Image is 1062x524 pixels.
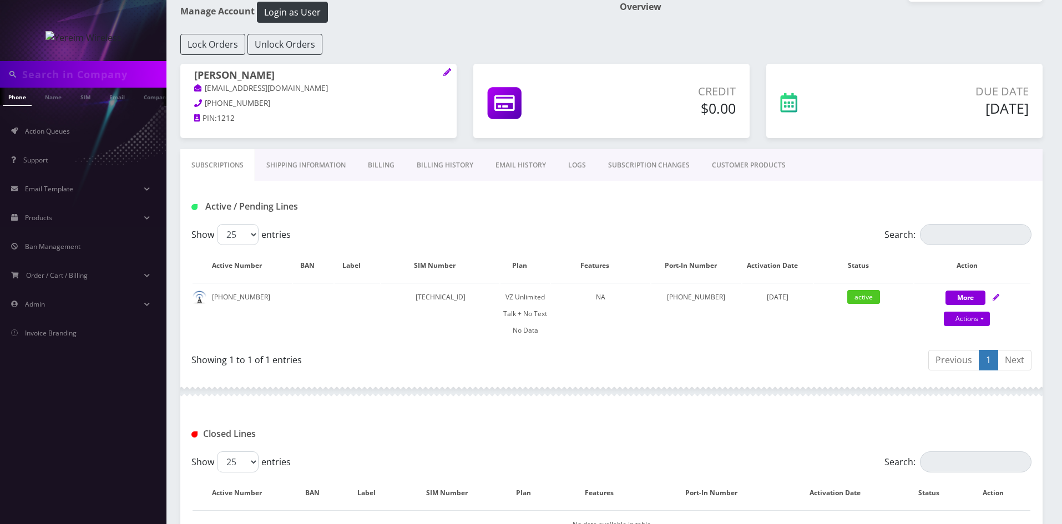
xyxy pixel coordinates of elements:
h1: [PERSON_NAME] [194,69,443,83]
span: Invoice Branding [25,328,77,338]
img: Yereim Wireless [45,31,122,44]
h1: Manage Account [180,2,603,23]
a: EMAIL HISTORY [484,149,557,181]
th: Label: activate to sort column ascending [344,477,401,509]
td: VZ Unlimited Talk + No Text No Data [500,283,549,344]
h1: Closed Lines [191,429,461,439]
a: Billing [357,149,406,181]
label: Search: [884,224,1031,245]
button: Unlock Orders [247,34,322,55]
label: Search: [884,451,1031,472]
span: Order / Cart / Billing [26,271,88,280]
th: Action : activate to sort column ascending [967,477,1030,509]
div: Showing 1 to 1 of 1 entries [191,349,603,367]
select: Showentries [217,224,259,245]
span: Email Template [25,184,73,194]
a: SUBSCRIPTION CHANGES [597,149,701,181]
a: Previous [928,350,979,370]
a: Name [39,88,67,105]
a: LOGS [557,149,597,181]
th: Activation Date: activate to sort column ascending [742,250,813,282]
th: Port-In Number: activate to sort column ascending [651,250,742,282]
th: Features: activate to sort column ascending [551,250,650,282]
span: Support [23,155,48,165]
input: Search in Company [22,64,164,85]
th: SIM Number: activate to sort column ascending [381,250,500,282]
th: Port-In Number: activate to sort column ascending [655,477,778,509]
span: Action Queues [25,126,70,136]
img: Closed Lines [191,431,198,437]
th: Active Number: activate to sort column descending [193,477,292,509]
th: SIM Number: activate to sort column ascending [402,477,503,509]
a: 1 [979,350,998,370]
input: Search: [920,451,1031,472]
button: Login as User [257,2,328,23]
img: Active / Pending Lines [191,204,198,210]
a: CUSTOMER PRODUCTS [701,149,797,181]
td: NA [551,283,650,344]
a: Actions [944,312,990,326]
a: [EMAIL_ADDRESS][DOMAIN_NAME] [194,83,328,94]
a: Login as User [255,5,328,17]
span: active [847,290,880,304]
span: [PHONE_NUMBER] [205,98,270,108]
span: 1212 [217,113,235,123]
a: PIN: [194,113,217,124]
a: SIM [75,88,96,105]
a: Billing History [406,149,484,181]
th: Label: activate to sort column ascending [335,250,380,282]
th: Status: activate to sort column ascending [814,250,913,282]
th: Action: activate to sort column ascending [914,250,1030,282]
a: Email [104,88,130,105]
span: [DATE] [767,292,788,302]
a: Shipping Information [255,149,357,181]
td: [PHONE_NUMBER] [651,283,742,344]
h1: Active / Pending Lines [191,201,461,212]
th: BAN: activate to sort column ascending [293,477,343,509]
td: [TECHNICAL_ID] [381,283,500,344]
img: default.png [193,291,206,304]
th: Features: activate to sort column ascending [555,477,654,509]
select: Showentries [217,451,259,472]
label: Show entries [191,224,291,245]
button: Lock Orders [180,34,245,55]
th: BAN: activate to sort column ascending [293,250,333,282]
label: Show entries [191,451,291,472]
button: More [945,291,985,305]
th: Plan: activate to sort column ascending [500,250,549,282]
td: [PHONE_NUMBER] [193,283,292,344]
a: Company [138,88,175,105]
p: Credit [598,83,736,100]
th: Active Number: activate to sort column ascending [193,250,292,282]
h1: Overview [620,2,1043,12]
a: Phone [3,88,32,106]
p: Due Date [868,83,1029,100]
input: Search: [920,224,1031,245]
span: Products [25,213,52,222]
h5: [DATE] [868,100,1029,116]
span: Ban Management [25,242,80,251]
th: Activation Date: activate to sort column ascending [780,477,902,509]
a: Subscriptions [180,149,255,181]
h5: $0.00 [598,100,736,116]
a: Next [998,350,1031,370]
span: Admin [25,299,45,309]
th: Status: activate to sort column ascending [903,477,966,509]
th: Plan: activate to sort column ascending [504,477,554,509]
